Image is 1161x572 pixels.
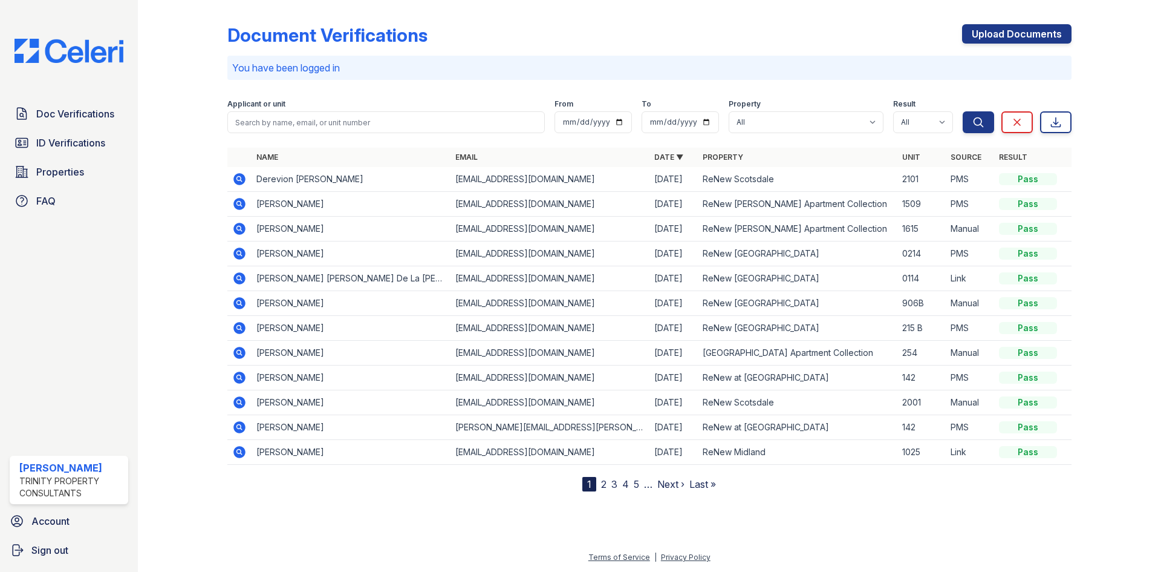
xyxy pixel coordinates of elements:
[649,415,698,440] td: [DATE]
[554,99,573,109] label: From
[252,316,450,341] td: [PERSON_NAME]
[450,266,649,291] td: [EMAIL_ADDRESS][DOMAIN_NAME]
[698,167,897,192] td: ReNew Scotsdale
[897,167,946,192] td: 2101
[703,153,743,162] a: Property
[252,366,450,390] td: [PERSON_NAME]
[729,99,761,109] label: Property
[999,248,1057,260] div: Pass
[31,514,70,528] span: Account
[999,322,1057,334] div: Pass
[654,553,657,562] div: |
[897,316,946,341] td: 215 B
[698,217,897,242] td: ReNew [PERSON_NAME] Apartment Collection
[897,242,946,266] td: 0214
[450,217,649,242] td: [EMAIL_ADDRESS][DOMAIN_NAME]
[10,102,128,126] a: Doc Verifications
[36,107,114,121] span: Doc Verifications
[252,192,450,217] td: [PERSON_NAME]
[661,553,711,562] a: Privacy Policy
[649,341,698,366] td: [DATE]
[897,291,946,316] td: 906B
[5,39,133,63] img: CE_Logo_Blue-a8612792a0a2168367f1c8372b55b34899dd931a85d93a1a3d3e32e68fde9ad4.png
[999,347,1057,359] div: Pass
[227,99,285,109] label: Applicant or unit
[227,111,545,133] input: Search by name, email, or unit number
[649,217,698,242] td: [DATE]
[455,153,478,162] a: Email
[19,461,123,475] div: [PERSON_NAME]
[999,173,1057,185] div: Pass
[999,223,1057,235] div: Pass
[946,366,994,390] td: PMS
[962,24,1072,44] a: Upload Documents
[252,217,450,242] td: [PERSON_NAME]
[649,390,698,415] td: [DATE]
[649,366,698,390] td: [DATE]
[36,136,105,150] span: ID Verifications
[31,543,68,557] span: Sign out
[698,242,897,266] td: ReNew [GEOGRAPHIC_DATA]
[611,478,617,490] a: 3
[36,165,84,179] span: Properties
[649,291,698,316] td: [DATE]
[999,446,1057,458] div: Pass
[10,160,128,184] a: Properties
[946,390,994,415] td: Manual
[450,440,649,465] td: [EMAIL_ADDRESS][DOMAIN_NAME]
[999,396,1057,409] div: Pass
[951,153,981,162] a: Source
[897,217,946,242] td: 1615
[897,192,946,217] td: 1509
[10,189,128,213] a: FAQ
[946,167,994,192] td: PMS
[601,478,607,490] a: 2
[252,266,450,291] td: [PERSON_NAME] [PERSON_NAME] De La [PERSON_NAME]
[689,478,716,490] a: Last »
[450,366,649,390] td: [EMAIL_ADDRESS][DOMAIN_NAME]
[698,440,897,465] td: ReNew Midland
[654,153,683,162] a: Date ▼
[698,316,897,341] td: ReNew [GEOGRAPHIC_DATA]
[999,153,1027,162] a: Result
[946,316,994,341] td: PMS
[252,341,450,366] td: [PERSON_NAME]
[946,266,994,291] td: Link
[657,478,685,490] a: Next ›
[227,24,428,46] div: Document Verifications
[5,538,133,562] a: Sign out
[450,341,649,366] td: [EMAIL_ADDRESS][DOMAIN_NAME]
[946,440,994,465] td: Link
[588,553,650,562] a: Terms of Service
[698,192,897,217] td: ReNew [PERSON_NAME] Apartment Collection
[897,266,946,291] td: 0114
[698,390,897,415] td: ReNew Scotsdale
[252,167,450,192] td: Derevion [PERSON_NAME]
[649,316,698,341] td: [DATE]
[252,291,450,316] td: [PERSON_NAME]
[649,167,698,192] td: [DATE]
[582,477,596,491] div: 1
[698,291,897,316] td: ReNew [GEOGRAPHIC_DATA]
[649,440,698,465] td: [DATE]
[450,291,649,316] td: [EMAIL_ADDRESS][DOMAIN_NAME]
[10,131,128,155] a: ID Verifications
[946,341,994,366] td: Manual
[946,242,994,266] td: PMS
[698,415,897,440] td: ReNew at [GEOGRAPHIC_DATA]
[946,415,994,440] td: PMS
[450,167,649,192] td: [EMAIL_ADDRESS][DOMAIN_NAME]
[897,415,946,440] td: 142
[999,421,1057,433] div: Pass
[897,390,946,415] td: 2001
[897,341,946,366] td: 254
[19,475,123,499] div: Trinity Property Consultants
[902,153,920,162] a: Unit
[5,509,133,533] a: Account
[450,415,649,440] td: [PERSON_NAME][EMAIL_ADDRESS][PERSON_NAME][DOMAIN_NAME]
[698,366,897,390] td: ReNew at [GEOGRAPHIC_DATA]
[698,266,897,291] td: ReNew [GEOGRAPHIC_DATA]
[634,478,639,490] a: 5
[999,372,1057,384] div: Pass
[897,440,946,465] td: 1025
